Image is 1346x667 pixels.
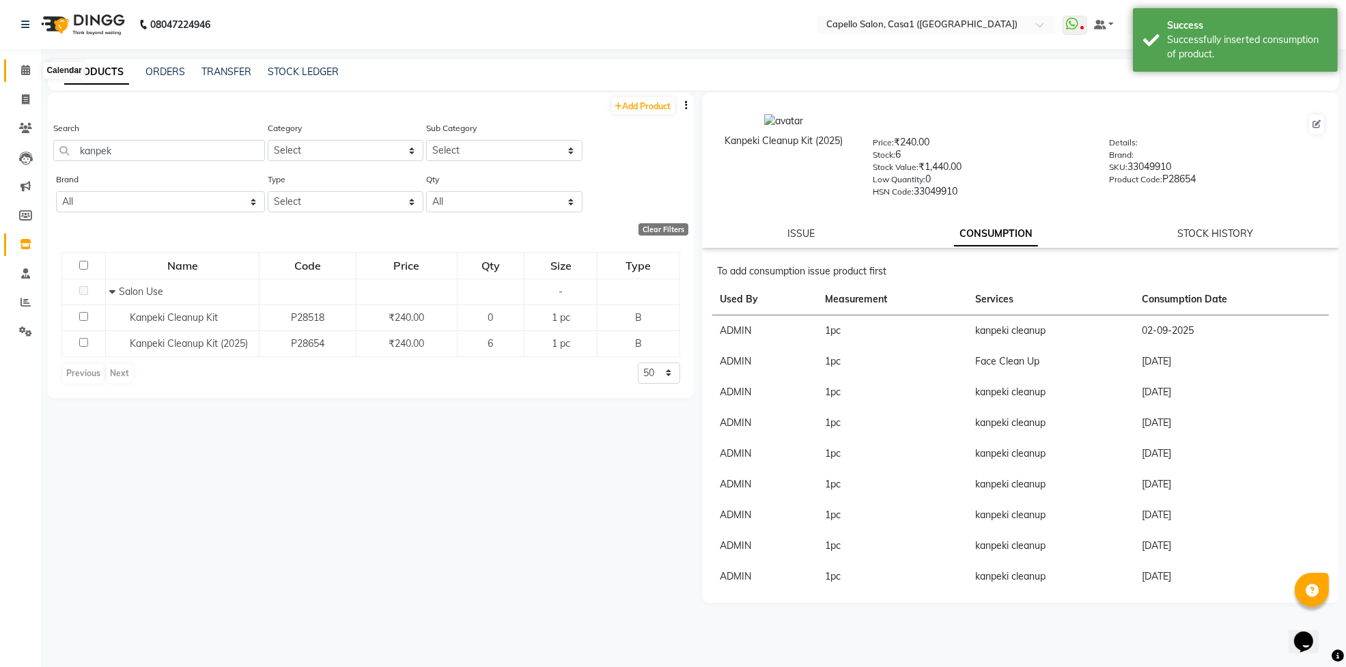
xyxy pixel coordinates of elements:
span: 6 [488,337,493,350]
label: Sub Category [426,122,477,134]
th: Consumption Date [1134,284,1329,315]
span: 0 [488,311,493,324]
div: 6 [873,147,1089,167]
span: pc [830,509,841,521]
td: kanpeki cleanup [968,377,1134,408]
span: P28518 [291,311,324,324]
div: Price [357,253,456,278]
td: 1 [817,530,968,561]
td: kanpeki cleanup [968,315,1134,347]
b: 08047224946 [150,5,210,44]
iframe: chat widget [1289,612,1332,653]
td: kanpeki cleanup [968,500,1134,530]
label: Low Quantity: [873,173,925,186]
div: ₹1,440.00 [873,160,1089,179]
div: Clear Filters [639,223,688,236]
div: Calendar [43,63,85,79]
div: Type [598,253,678,278]
span: 1 pc [552,311,570,324]
span: P28654 [291,337,324,350]
a: ISSUE [787,227,815,240]
div: Name [107,253,258,278]
td: ADMIN [712,469,817,500]
div: 33049910 [873,184,1089,203]
td: ADMIN [712,438,817,469]
div: Success [1167,18,1328,33]
a: TRANSFER [201,66,251,78]
td: ADMIN [712,377,817,408]
td: kanpeki cleanup [968,469,1134,500]
div: 33049910 [1110,160,1326,179]
td: ADMIN [712,408,817,438]
td: ADMIN [712,530,817,561]
label: HSN Code: [873,186,914,198]
div: P28654 [1110,172,1326,191]
span: Kanpeki Cleanup Kit (2025) [130,337,248,350]
span: pc [830,539,841,552]
label: SKU: [1110,161,1128,173]
label: Search [53,122,79,134]
td: [DATE] [1134,346,1329,377]
td: 1 [817,315,968,347]
td: kanpeki cleanup [968,438,1134,469]
label: Details: [1110,137,1138,149]
span: 1 pc [552,337,570,350]
td: ADMIN [712,561,817,592]
td: [DATE] [1134,530,1329,561]
div: Size [525,253,596,278]
div: ₹240.00 [873,135,1089,154]
div: Kanpeki Cleanup Kit (2025) [716,134,853,148]
span: pc [830,324,841,337]
span: Collapse Row [109,285,119,298]
td: 1 [817,346,968,377]
span: pc [830,355,841,367]
div: Successfully inserted consumption of product. [1167,33,1328,61]
span: pc [830,416,841,429]
span: pc [830,478,841,490]
a: CONSUMPTION [954,222,1038,246]
div: Qty [458,253,524,278]
td: [DATE] [1134,500,1329,530]
span: Kanpeki Cleanup Kit [130,311,218,324]
a: Add Product [612,97,675,114]
input: Search by product name or code [53,140,265,161]
td: 1 [817,561,968,592]
label: Price: [873,137,894,149]
span: B [635,337,642,350]
label: Stock: [873,149,895,161]
span: - [559,285,563,298]
td: 1 [817,438,968,469]
td: 1 [817,408,968,438]
td: Face Clean Up [968,346,1134,377]
a: STOCK HISTORY [1177,227,1253,240]
td: [DATE] [1134,377,1329,408]
a: STOCK LEDGER [268,66,339,78]
span: ₹240.00 [389,337,424,350]
td: 1 [817,377,968,408]
a: ORDERS [145,66,185,78]
label: Stock Value: [873,161,919,173]
label: Brand [56,173,79,186]
img: avatar [764,114,803,128]
td: kanpeki cleanup [968,530,1134,561]
td: ADMIN [712,500,817,530]
img: logo [35,5,128,44]
td: ADMIN [712,346,817,377]
span: B [635,311,642,324]
th: Services [968,284,1134,315]
label: Brand: [1110,149,1134,161]
th: Used By [712,284,817,315]
span: ₹240.00 [389,311,424,324]
td: [DATE] [1134,408,1329,438]
span: pc [830,570,841,582]
div: Code [260,253,354,278]
td: 1 [817,500,968,530]
td: [DATE] [1134,561,1329,592]
td: 1 [817,469,968,500]
div: To add consumption issue product first [718,264,1330,279]
label: Qty [426,173,439,186]
div: 0 [873,172,1089,191]
td: 02-09-2025 [1134,315,1329,347]
td: kanpeki cleanup [968,561,1134,592]
a: PRODUCTS [64,60,129,85]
